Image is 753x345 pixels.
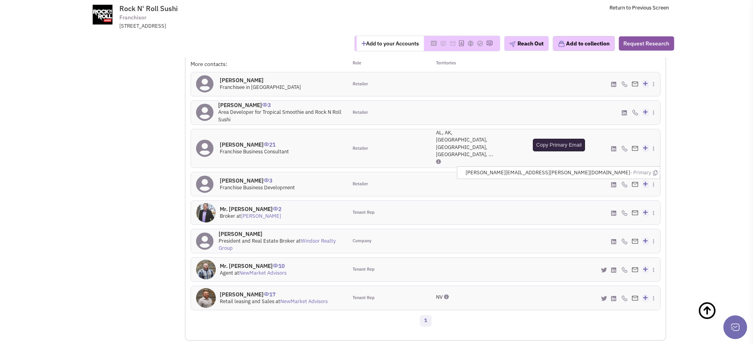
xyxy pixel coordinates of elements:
span: Company [353,238,372,244]
span: Franchisee in [GEOGRAPHIC_DATA] [220,84,301,90]
span: at [276,298,328,305]
img: Email%20Icon.png [632,81,638,87]
span: at [236,213,281,219]
img: icon-UserInteraction.png [273,264,278,268]
span: President and Real Estate Broker [219,238,295,244]
img: icon-phone.png [621,181,628,188]
img: icon-UserInteraction.png [264,292,269,296]
img: Email%20Icon.png [632,267,638,272]
span: Area Developer for Tropical Smoothie and Rock N Roll Sushi [218,109,342,123]
div: Copy Primary Email [533,139,585,151]
img: Please add to your accounts [440,40,446,47]
h4: [PERSON_NAME] [220,291,328,298]
img: icon-phone.png [621,81,628,87]
a: 1 [420,315,432,327]
h4: [PERSON_NAME] [220,177,295,184]
div: Territories [426,60,504,68]
img: icon-phone.png [621,145,628,152]
span: Tenant Rep [353,209,375,216]
button: Reach Out [504,36,549,51]
img: icon-UserInteraction.png [264,178,269,182]
img: Ko4GDF-ydEyzc04m3A_6rg.jpg [196,260,216,279]
img: plane.png [509,41,515,47]
span: AL, AK, [GEOGRAPHIC_DATA], [GEOGRAPHIC_DATA], [GEOGRAPHIC_DATA], ... [436,129,493,158]
img: Please add to your accounts [486,40,493,47]
a: NewMarket Advisors [239,270,287,276]
span: [PERSON_NAME][EMAIL_ADDRESS][PERSON_NAME][DOMAIN_NAME] [466,169,657,177]
span: 21 [264,135,276,148]
img: Please add to your accounts [477,40,483,47]
span: Retailer [353,109,368,116]
div: [STREET_ADDRESS] [119,23,326,30]
img: Email%20Icon.png [632,210,638,215]
h4: [PERSON_NAME] [220,77,301,84]
span: Tenant Rep [353,295,375,301]
img: Email%20Icon.png [632,239,638,244]
span: Franchisor [119,13,146,22]
img: Email%20Icon.png [632,146,638,151]
span: 10 [273,256,285,270]
span: 3 [262,96,271,109]
div: More contacts: [191,60,347,68]
a: Return to Previous Screen [610,4,669,11]
img: icon-collection-lavender.png [558,40,565,47]
img: 7k29RPP8iEuR47Mu92WlLg.jpg [196,203,216,222]
a: [PERSON_NAME] [241,213,281,219]
img: icon-UserInteraction.png [262,103,268,107]
div: Role [347,60,426,68]
h4: Mr. [PERSON_NAME] [220,262,287,270]
span: Franchise Business Consultant [220,148,289,155]
a: Back To Top [698,293,737,345]
img: Please add to your accounts [449,40,456,47]
a: Windsor Realty Group [219,238,336,252]
span: 17 [264,285,276,298]
button: Add to your Accounts [357,36,424,51]
span: at [234,270,287,276]
img: icon-phone.png [621,210,628,216]
button: Add to collection [553,36,615,51]
span: - Primary [630,169,651,177]
img: icon-UserInteraction.png [264,142,269,146]
span: Retailer [353,145,368,152]
span: NV [436,294,443,300]
span: Franchise Business Development [220,184,295,191]
span: Rock N' Roll Sushi [119,4,178,13]
span: Broker [220,213,235,219]
img: icon-phone.png [621,267,628,273]
span: 2 [273,200,281,213]
img: Email%20Icon.png [632,182,638,187]
button: Request Research [619,36,674,51]
img: Please add to your accounts [467,40,474,47]
img: icon-phone.png [621,238,628,245]
img: icon-phone.png [621,295,628,302]
span: Agent [220,270,233,276]
span: Retailer [353,81,368,87]
a: NewMarket Advisors [280,298,328,305]
img: Email%20Icon.png [632,296,638,301]
img: icon-UserInteraction.png [273,207,278,211]
span: Retailer [353,181,368,187]
span: 3 [264,171,272,184]
img: icon-phone.png [632,109,638,116]
h4: Mr. [PERSON_NAME] [220,205,281,213]
h4: [PERSON_NAME] [220,141,289,148]
h4: [PERSON_NAME] [218,102,342,109]
img: q-_Vt1jchEq9roxz5FDeRQ.jpg [196,288,216,308]
span: at [219,238,336,252]
h4: [PERSON_NAME] [219,230,342,238]
span: Tenant Rep [353,266,375,273]
span: Retail leasing and Sales [220,298,274,305]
